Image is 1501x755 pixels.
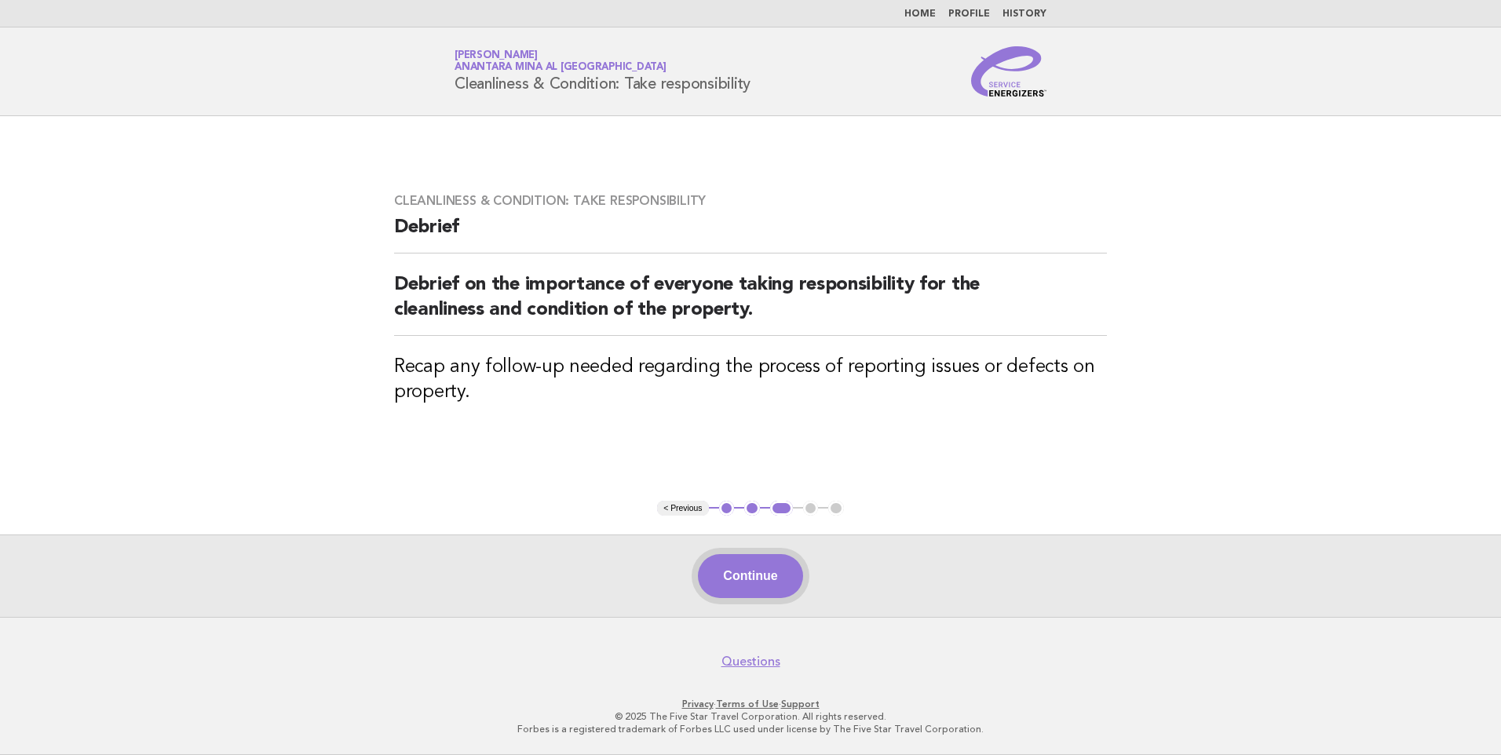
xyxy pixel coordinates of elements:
[948,9,990,19] a: Profile
[904,9,936,19] a: Home
[719,501,735,516] button: 1
[781,698,820,709] a: Support
[698,554,802,598] button: Continue
[770,501,793,516] button: 3
[744,501,760,516] button: 2
[455,51,750,92] h1: Cleanliness & Condition: Take responsibility
[721,654,780,669] a: Questions
[394,355,1107,405] h3: Recap any follow-up needed regarding the process of reporting issues or defects on property.
[455,50,667,72] a: [PERSON_NAME]Anantara Mina al [GEOGRAPHIC_DATA]
[657,501,708,516] button: < Previous
[394,215,1107,253] h2: Debrief
[394,272,1107,336] h2: Debrief on the importance of everyone taking responsibility for the cleanliness and condition of ...
[270,710,1231,723] p: © 2025 The Five Star Travel Corporation. All rights reserved.
[682,698,714,709] a: Privacy
[270,723,1231,735] p: Forbes is a registered trademark of Forbes LLC used under license by The Five Star Travel Corpora...
[270,698,1231,710] p: · ·
[971,46,1046,97] img: Service Energizers
[1002,9,1046,19] a: History
[394,193,1107,209] h3: Cleanliness & Condition: Take responsibility
[455,63,667,73] span: Anantara Mina al [GEOGRAPHIC_DATA]
[716,698,779,709] a: Terms of Use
